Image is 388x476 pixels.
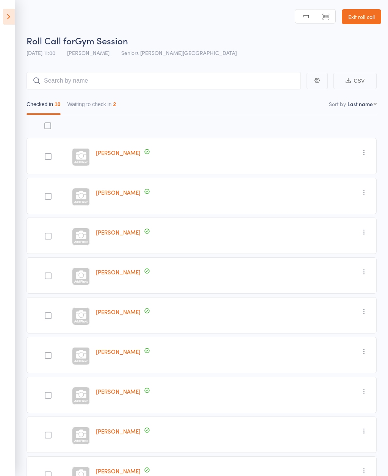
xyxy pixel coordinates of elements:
a: [PERSON_NAME] [96,149,141,157]
label: Sort by [329,100,346,108]
button: Waiting to check in2 [67,97,116,115]
a: [PERSON_NAME] [96,268,141,276]
span: [DATE] 11:00 [27,49,55,56]
a: [PERSON_NAME] [96,387,141,395]
a: Exit roll call [342,9,381,24]
button: CSV [333,73,377,89]
a: [PERSON_NAME] [96,348,141,355]
a: [PERSON_NAME] [96,228,141,236]
div: 2 [113,101,116,107]
span: Roll Call for [27,34,75,47]
div: 10 [55,101,61,107]
a: [PERSON_NAME] [96,308,141,316]
span: Gym Session [75,34,128,47]
div: Last name [347,100,373,108]
button: Checked in10 [27,97,61,115]
span: [PERSON_NAME] [67,49,110,56]
a: [PERSON_NAME] [96,427,141,435]
a: [PERSON_NAME] [96,188,141,196]
span: Seniors [PERSON_NAME][GEOGRAPHIC_DATA] [121,49,237,56]
a: [PERSON_NAME] [96,467,141,475]
input: Search by name [27,72,301,89]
